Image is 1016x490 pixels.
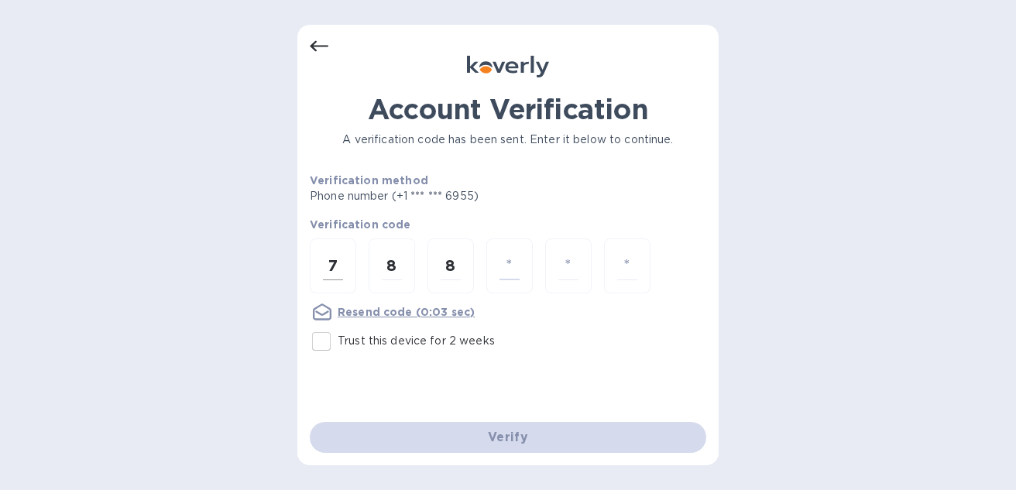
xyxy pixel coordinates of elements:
p: A verification code has been sent. Enter it below to continue. [310,132,706,148]
u: Resend code (0:03 sec) [338,306,475,318]
p: Verification code [310,217,706,232]
h1: Account Verification [310,93,706,125]
b: Verification method [310,174,428,187]
p: Trust this device for 2 weeks [338,333,495,349]
p: Phone number (+1 *** *** 6955) [310,188,597,204]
